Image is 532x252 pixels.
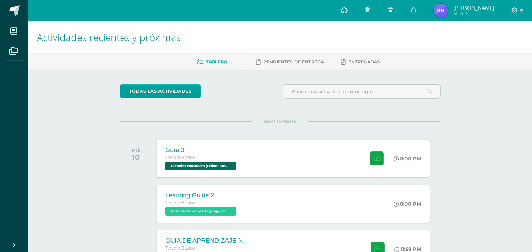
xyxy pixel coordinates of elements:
[165,207,236,216] span: Comunicación y Lenguaje, Idioma Extranjero Inglés 'D'
[132,153,140,161] div: 10
[264,59,324,64] span: Pendientes de entrega
[206,59,228,64] span: Tablero
[341,56,380,68] a: Entregadas
[37,30,181,44] span: Actividades recientes y próximas
[349,59,380,64] span: Entregadas
[120,84,201,98] a: todas las Actividades
[256,56,324,68] a: Pendientes de entrega
[453,11,494,17] span: Mi Perfil
[453,4,494,11] span: [PERSON_NAME]
[165,200,195,205] span: Tercero Básico
[165,162,236,170] span: Ciencias Naturales (Física Fundamental) 'D'
[197,56,228,68] a: Tablero
[252,118,308,125] span: SEPTIEMBRE
[165,237,250,245] div: GUIA DE APRENDIZAJE NO 3 / VIDEO
[165,192,238,199] div: Learning Guide 2
[283,85,440,98] input: Busca una actividad próxima aquí...
[132,148,140,153] div: MIÉ
[394,201,421,207] div: 8:00 PM
[165,155,195,160] span: Tercero Básico
[394,155,421,162] div: 8:00 PM
[434,4,448,18] img: ad2bd013f3348d105c09b976828ea45c.png
[165,147,238,154] div: Guía 3
[165,246,195,251] span: Tercero Básico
